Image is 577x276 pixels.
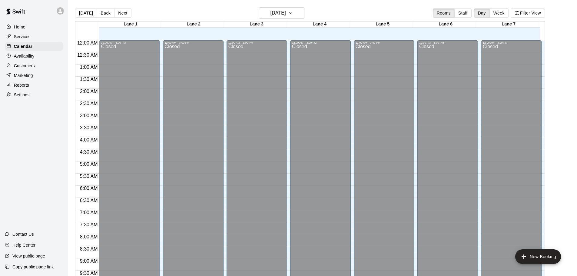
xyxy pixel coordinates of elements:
a: Calendar [5,42,63,51]
a: Home [5,22,63,32]
div: 12:00 AM – 3:00 PM [101,41,158,44]
div: Lane 5 [351,22,414,27]
p: Customers [14,63,35,69]
div: Lane 7 [477,22,540,27]
p: Settings [14,92,30,98]
span: 9:00 AM [78,258,99,264]
span: 7:30 AM [78,222,99,227]
button: Back [97,8,114,18]
div: 12:00 AM – 3:00 PM [356,41,413,44]
div: Lane 1 [99,22,162,27]
div: 12:00 AM – 3:00 PM [292,41,349,44]
span: 8:00 AM [78,234,99,239]
div: 12:00 AM – 3:00 PM [228,41,285,44]
span: 4:30 AM [78,149,99,155]
button: Day [474,8,490,18]
span: 2:30 AM [78,101,99,106]
a: Services [5,32,63,41]
span: 5:00 AM [78,161,99,167]
span: 7:00 AM [78,210,99,215]
button: add [515,249,561,264]
button: Filter View [511,8,545,18]
span: 1:00 AM [78,65,99,70]
button: [DATE] [259,7,304,19]
span: 3:00 AM [78,113,99,118]
button: Next [114,8,131,18]
a: Availability [5,52,63,61]
span: 2:00 AM [78,89,99,94]
span: 6:30 AM [78,198,99,203]
p: Marketing [14,72,33,78]
span: 1:30 AM [78,77,99,82]
span: 5:30 AM [78,174,99,179]
div: Lane 4 [288,22,351,27]
p: Reports [14,82,29,88]
span: 8:30 AM [78,246,99,251]
div: 12:00 AM – 3:00 PM [483,41,540,44]
a: Customers [5,61,63,70]
p: Copy public page link [12,264,54,270]
div: Lane 6 [414,22,477,27]
span: 9:30 AM [78,271,99,276]
span: 12:30 AM [76,52,99,58]
span: 4:00 AM [78,137,99,142]
p: Availability [14,53,35,59]
button: Rooms [433,8,455,18]
span: 12:00 AM [76,40,99,45]
a: Settings [5,90,63,99]
p: Services [14,34,31,40]
a: Marketing [5,71,63,80]
a: Reports [5,81,63,90]
div: Lane 2 [162,22,225,27]
button: Staff [454,8,472,18]
p: Calendar [14,43,32,49]
span: 3:30 AM [78,125,99,130]
div: 12:00 AM – 3:00 PM [165,41,222,44]
p: View public page [12,253,45,259]
button: [DATE] [75,8,97,18]
div: Lane 3 [225,22,288,27]
p: Help Center [12,242,35,248]
h6: [DATE] [270,9,286,17]
span: 6:00 AM [78,186,99,191]
div: 12:00 AM – 3:00 PM [419,41,476,44]
button: Week [489,8,509,18]
p: Home [14,24,25,30]
p: Contact Us [12,231,34,237]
